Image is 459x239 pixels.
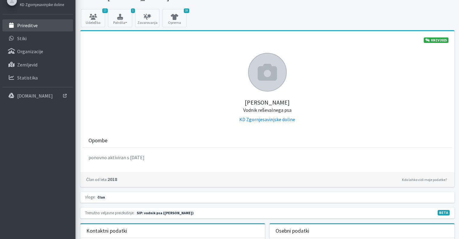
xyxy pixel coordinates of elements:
a: Prireditve [2,19,73,31]
a: Zavarovanja [135,9,159,27]
strong: 2018 [86,176,117,182]
button: 1 Potrdila [108,9,132,27]
a: 13 Udeležba [81,9,105,27]
p: [DOMAIN_NAME] [17,93,53,99]
small: KD Zgornjesavinjske doline [20,2,64,7]
a: KNZV2025 [424,37,448,43]
a: Kdo lahko vidi moje podatke? [400,176,448,183]
small: Vodnik reševalnega psa [243,107,292,113]
small: Vloge: [85,195,95,199]
p: Organizacije [17,48,43,54]
a: Organizacije [2,45,73,57]
p: Prireditve [17,22,38,28]
a: [DOMAIN_NAME] [2,90,73,102]
a: KD Zgornjesavinjske doline [20,1,64,8]
a: Statistika [2,72,73,84]
span: 1 [131,8,135,13]
a: Zemljevid [2,59,73,71]
p: Zemljevid [17,62,37,68]
h3: Kontaktni podatki [86,228,127,234]
h3: Osebni podatki [276,228,309,234]
a: 28 Oprema [162,9,186,27]
h3: Opombe [88,137,107,144]
a: KD Zgornjesavinjske doline [239,116,295,122]
span: Naslednja preizkušnja: jesen 2025 [135,210,195,216]
span: član [96,195,107,200]
small: Trenutno veljavne preizkušnje: [85,210,134,215]
h5: [PERSON_NAME] [86,92,448,113]
p: Stiki [17,35,27,41]
span: 13 [102,8,108,13]
p: Statistika [17,75,38,81]
span: 28 [184,8,189,13]
small: Član od leta: [86,177,107,182]
a: Stiki [2,32,73,44]
p: ponovno aktiviran s [DATE] [88,154,446,161]
span: V fazi razvoja [438,210,450,215]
